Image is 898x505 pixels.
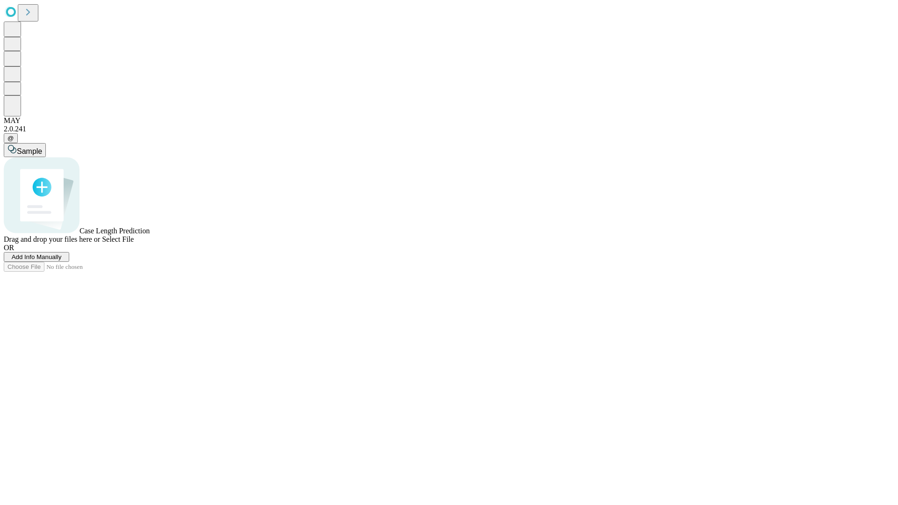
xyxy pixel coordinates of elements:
span: Sample [17,147,42,155]
span: @ [7,135,14,142]
span: Case Length Prediction [80,227,150,235]
span: Add Info Manually [12,253,62,260]
span: Drag and drop your files here or [4,235,100,243]
button: Add Info Manually [4,252,69,262]
div: MAY [4,116,894,125]
button: Sample [4,143,46,157]
span: Select File [102,235,134,243]
div: 2.0.241 [4,125,894,133]
button: @ [4,133,18,143]
span: OR [4,244,14,252]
